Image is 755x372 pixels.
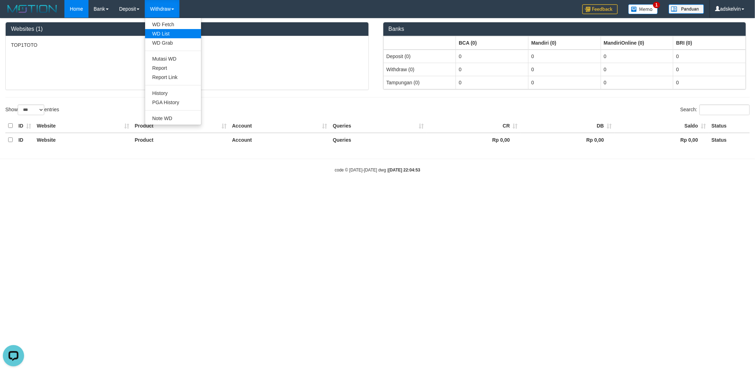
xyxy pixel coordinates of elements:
td: 0 [528,50,601,63]
td: 0 [673,63,746,76]
td: 0 [456,76,528,89]
th: ID [16,119,34,133]
td: Tampungan (0) [383,76,456,89]
td: 0 [456,63,528,76]
h3: Websites (1) [11,26,363,32]
th: Rp 0,00 [427,133,521,147]
img: Feedback.jpg [582,4,618,14]
td: 0 [528,76,601,89]
img: Button%20Memo.svg [628,4,658,14]
th: ID [16,133,34,147]
th: Website [34,133,132,147]
a: Note WD [145,114,201,123]
strong: [DATE] 22:04:53 [388,168,420,173]
th: Queries [330,133,427,147]
th: Group: activate to sort column ascending [673,36,746,50]
a: History [145,89,201,98]
a: Mutasi WD [145,54,201,63]
th: Account [229,133,330,147]
label: Search: [680,105,750,115]
th: Website [34,119,132,133]
th: Account [229,119,330,133]
th: Queries [330,119,427,133]
th: Product [132,119,229,133]
td: Deposit (0) [383,50,456,63]
td: 0 [601,63,673,76]
th: Saldo [614,119,709,133]
label: Show entries [5,105,59,115]
th: Status [709,119,750,133]
td: 0 [456,50,528,63]
th: Rp 0,00 [521,133,615,147]
input: Search: [699,105,750,115]
a: WD List [145,29,201,38]
a: PGA History [145,98,201,107]
th: Group: activate to sort column ascending [601,36,673,50]
a: WD Fetch [145,20,201,29]
select: Showentries [18,105,44,115]
span: 1 [653,2,660,8]
th: Group: activate to sort column ascending [383,36,456,50]
th: Product [132,133,229,147]
a: Report Link [145,73,201,82]
td: 0 [601,76,673,89]
img: MOTION_logo.png [5,4,59,14]
th: Rp 0,00 [614,133,709,147]
th: Group: activate to sort column ascending [456,36,528,50]
a: WD Grab [145,38,201,47]
button: Open LiveChat chat widget [3,3,24,24]
td: 0 [673,50,746,63]
h3: Banks [389,26,741,32]
th: DB [521,119,615,133]
td: 0 [673,76,746,89]
th: Status [709,133,750,147]
td: 0 [601,50,673,63]
td: 0 [528,63,601,76]
th: CR [427,119,521,133]
p: TOP1TOTO [11,41,363,49]
th: Group: activate to sort column ascending [528,36,601,50]
small: code © [DATE]-[DATE] dwg | [335,168,421,173]
td: Withdraw (0) [383,63,456,76]
img: panduan.png [669,4,704,14]
a: Report [145,63,201,73]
